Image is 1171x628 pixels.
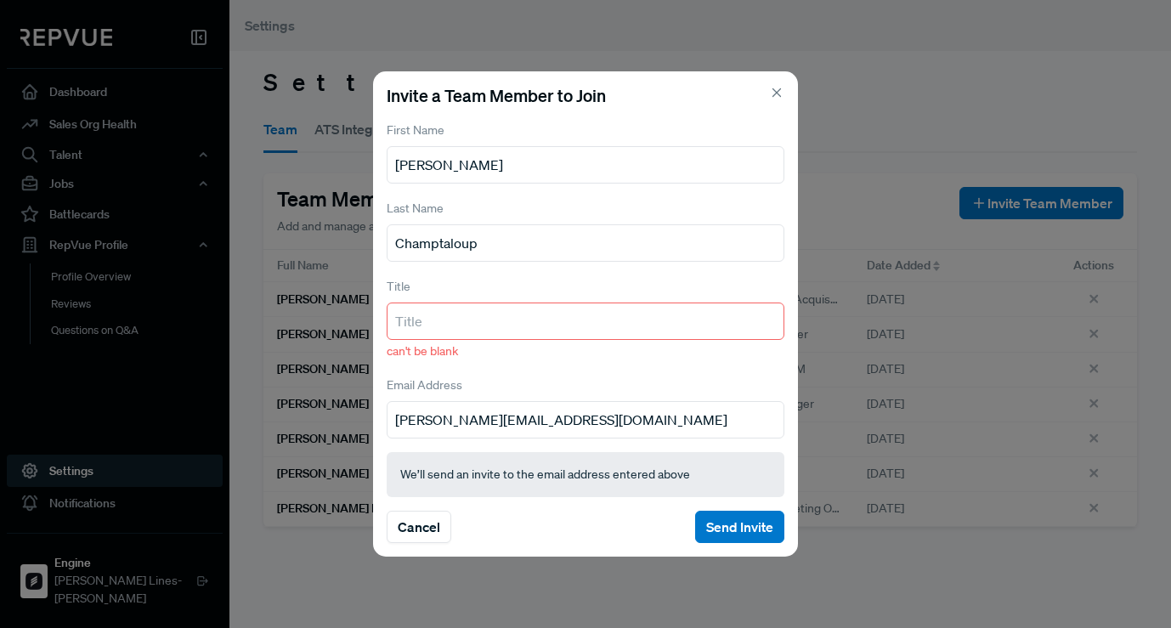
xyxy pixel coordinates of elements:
[387,146,784,184] input: John
[387,278,410,296] label: Title
[387,122,444,139] label: First Name
[387,200,444,218] label: Last Name
[400,466,771,484] p: We’ll send an invite to the email address entered above
[387,85,784,105] h5: Invite a Team Member to Join
[387,376,462,394] label: Email Address
[387,401,784,438] input: johndoe@company.com
[387,224,784,262] input: Doe
[387,303,784,340] input: Title
[387,343,458,359] span: can't be blank
[695,511,784,543] button: Send Invite
[387,511,451,543] button: Cancel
